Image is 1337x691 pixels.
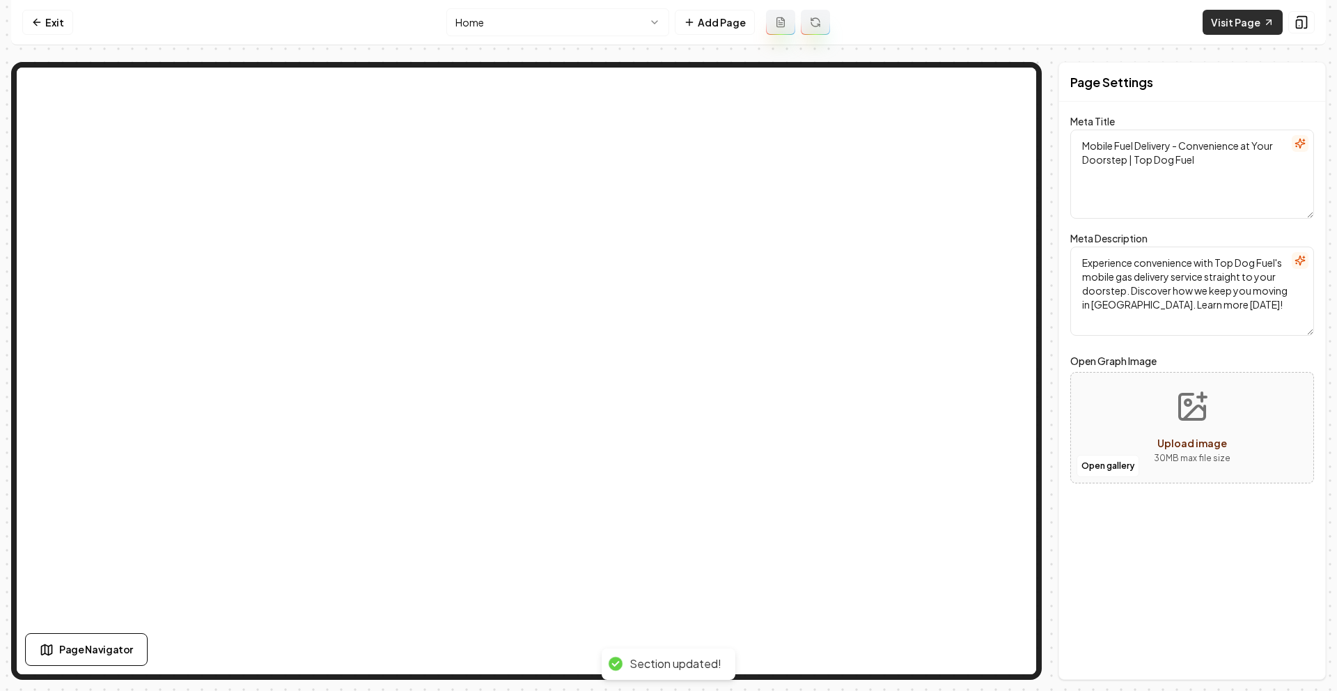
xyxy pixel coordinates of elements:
[801,10,830,35] button: Regenerate page
[1203,10,1283,35] a: Visit Page
[59,642,133,657] span: Page Navigator
[1154,451,1230,465] p: 30 MB max file size
[25,633,148,666] button: Page Navigator
[1070,72,1153,92] h2: Page Settings
[1077,455,1139,477] button: Open gallery
[1143,379,1242,476] button: Upload image
[1157,437,1227,449] span: Upload image
[1070,352,1314,369] label: Open Graph Image
[1070,115,1115,127] label: Meta Title
[1070,232,1148,244] label: Meta Description
[630,657,721,671] div: Section updated!
[766,10,795,35] button: Add admin page prompt
[22,10,73,35] a: Exit
[675,10,755,35] button: Add Page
